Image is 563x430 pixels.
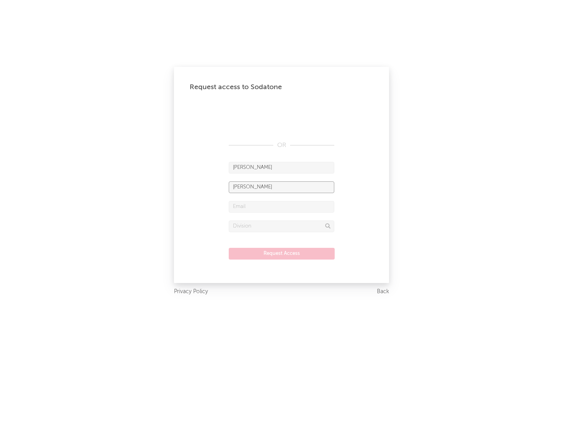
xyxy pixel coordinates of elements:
[229,220,334,232] input: Division
[229,162,334,174] input: First Name
[229,141,334,150] div: OR
[229,201,334,213] input: Email
[229,248,335,260] button: Request Access
[190,82,373,92] div: Request access to Sodatone
[229,181,334,193] input: Last Name
[377,287,389,297] a: Back
[174,287,208,297] a: Privacy Policy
